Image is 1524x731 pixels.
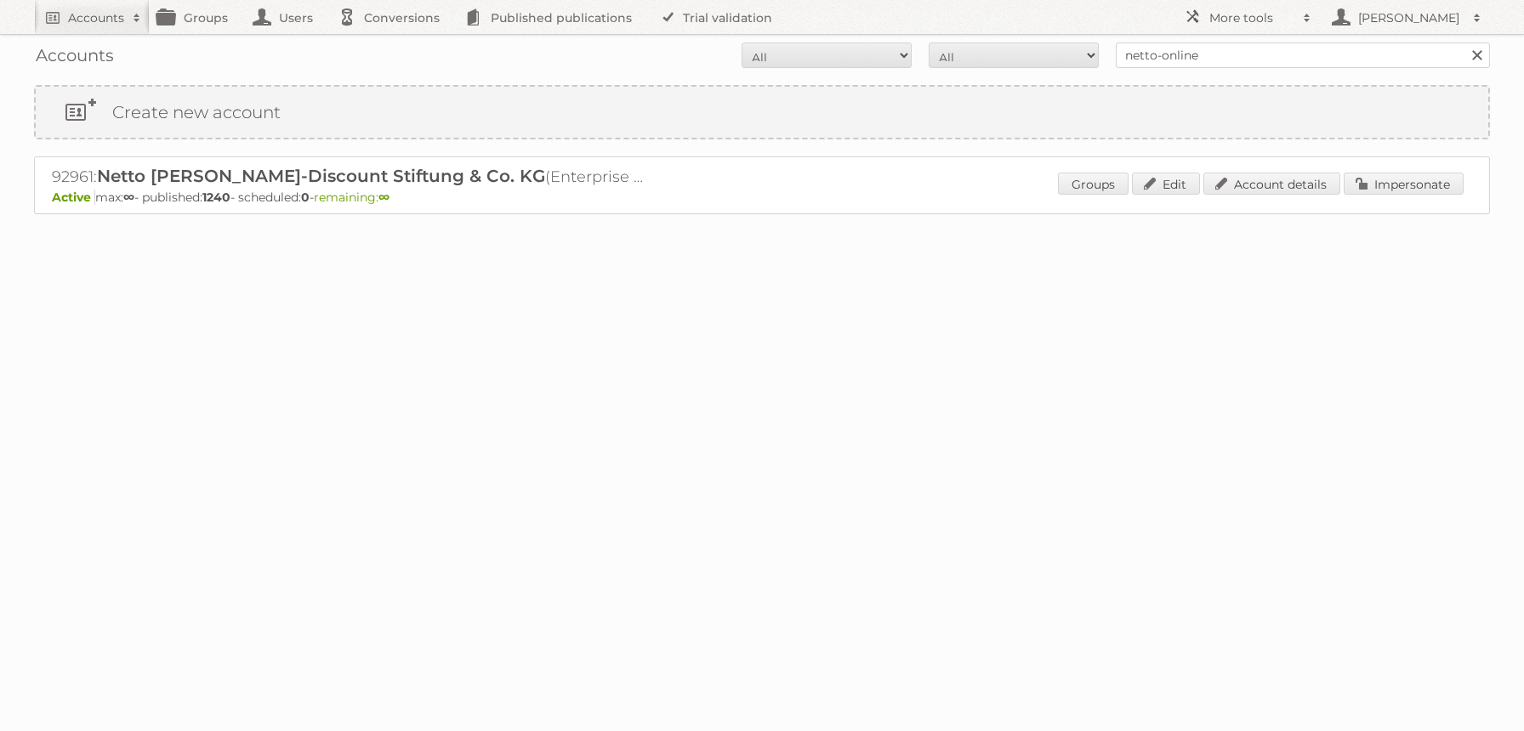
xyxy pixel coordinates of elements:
p: max: - published: - scheduled: - [52,190,1472,205]
strong: ∞ [123,190,134,205]
h2: More tools [1209,9,1294,26]
a: Create new account [36,87,1488,138]
h2: [PERSON_NAME] [1354,9,1464,26]
span: Active [52,190,95,205]
h2: 92961: (Enterprise ∞) [52,166,647,188]
strong: 0 [301,190,310,205]
h2: Accounts [68,9,124,26]
a: Groups [1058,173,1129,195]
span: Netto [PERSON_NAME]-Discount Stiftung & Co. KG [97,166,545,186]
a: Edit [1132,173,1200,195]
strong: ∞ [378,190,390,205]
span: remaining: [314,190,390,205]
a: Impersonate [1344,173,1464,195]
a: Account details [1203,173,1340,195]
strong: 1240 [202,190,230,205]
